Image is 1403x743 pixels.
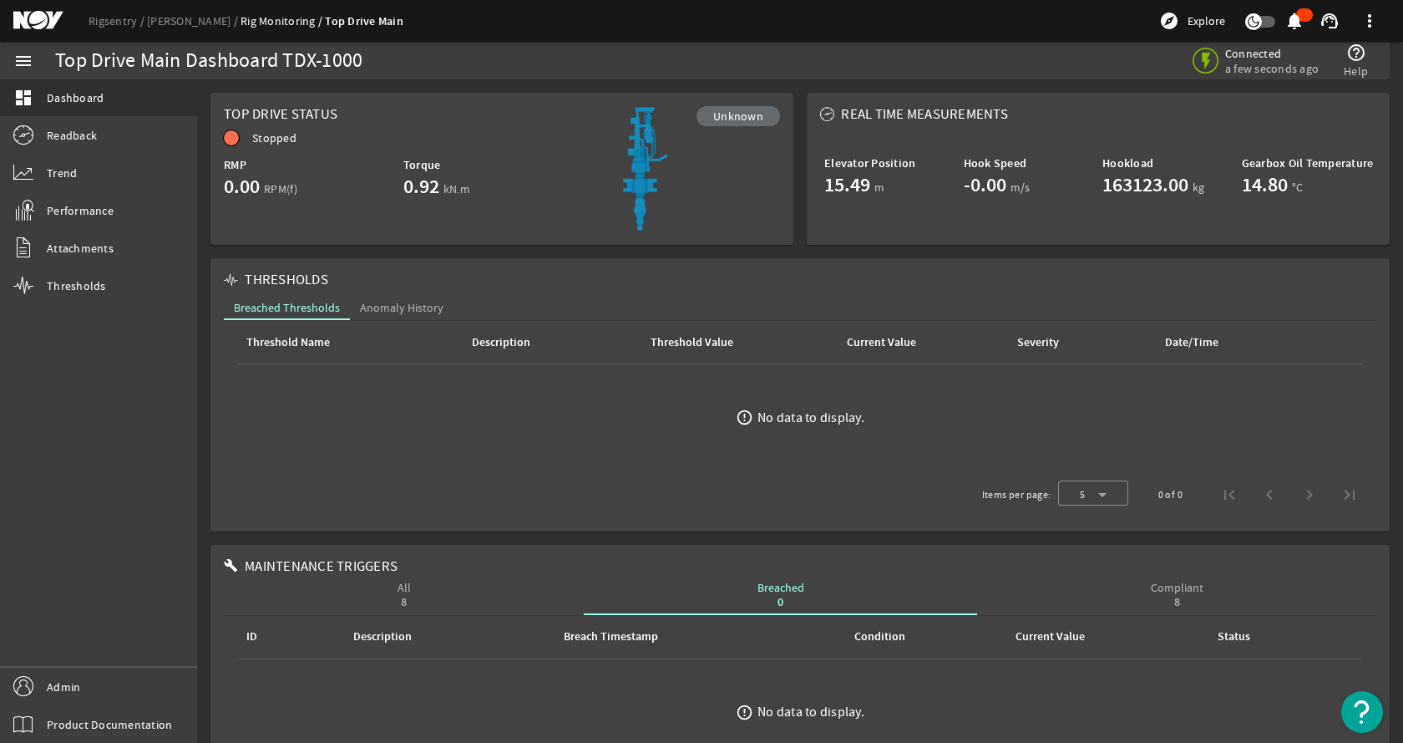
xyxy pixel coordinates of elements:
span: RPM(f) [264,181,298,197]
div: 8 [398,597,411,608]
div: Date/Time [1162,333,1312,352]
mat-icon: error_outline [736,704,753,721]
span: Top Drive Status [224,105,337,123]
span: Readback [47,127,97,144]
div: All [398,582,411,608]
div: Compliant [1151,582,1203,608]
span: Stopped [252,130,296,146]
b: 15.49 [824,171,870,198]
div: No data to display. [757,410,864,426]
span: Breached Thresholds [234,302,340,313]
span: kN.m [443,181,470,197]
mat-icon: explore [1159,11,1179,31]
mat-icon: build [224,559,238,573]
span: kg [1193,179,1205,196]
span: Attachments [47,240,114,257]
mat-icon: notifications [1284,11,1304,31]
span: Explore [1188,13,1225,29]
div: Unknown [696,106,780,126]
div: 0 of 0 [1158,486,1183,503]
div: Description [353,628,412,646]
span: Performance [47,202,114,219]
span: °C [1292,179,1304,196]
div: No data to display. [757,704,864,720]
b: Hook Speed [964,155,1027,171]
span: MAINTENANCE TRIGGERS [245,558,398,575]
span: Anomaly History [360,302,443,313]
b: Elevator Position [824,155,915,171]
span: Admin [47,679,80,695]
b: RMP [224,157,246,173]
div: Current Value [1016,628,1085,646]
div: Description [351,628,542,646]
button: Explore [1152,8,1232,34]
mat-icon: support_agent [1319,11,1340,31]
div: Description [469,333,628,352]
div: Breached [757,582,804,608]
a: Rig Monitoring [241,13,325,28]
span: Product Documentation [47,716,172,733]
div: Threshold Value [651,333,733,352]
b: 0.00 [224,173,260,200]
img: Equipment Image [596,106,690,232]
div: Threshold Name [244,333,449,352]
div: Date/Time [1165,333,1218,352]
div: Top Drive Main Dashboard TDX-1000 [55,53,362,69]
div: Breach Timestamp [564,628,658,646]
b: Hookload [1102,155,1153,171]
span: Connected [1225,46,1319,61]
b: 0.92 [403,173,439,200]
span: a few seconds ago [1225,61,1319,76]
div: Condition [854,628,905,646]
a: Rigsentry [89,13,147,28]
div: Items per page: [982,486,1051,503]
div: Threshold Name [246,333,330,352]
span: REAL TIME MEASUREMENTS [841,106,1008,123]
div: ID [246,628,257,646]
span: m [874,179,884,196]
div: Description [472,333,530,352]
a: Top Drive Main [325,13,403,29]
div: Severity [1015,333,1142,352]
div: Severity [1017,333,1059,352]
div: Breach Timestamp [561,628,831,646]
div: Status [1218,628,1250,646]
span: Thresholds [47,277,106,294]
b: Torque [403,157,441,173]
div: 8 [1151,597,1203,608]
b: 163123.00 [1102,171,1188,198]
span: Trend [47,165,77,181]
div: Status [1215,628,1350,646]
b: -0.00 [964,171,1006,198]
span: Help [1344,63,1368,79]
mat-icon: error_outline [736,409,753,426]
b: 14.80 [1242,171,1288,198]
span: Dashboard [47,89,104,106]
div: Current Value [847,333,916,352]
b: Gearbox Oil Temperature [1242,155,1374,171]
span: THRESHOLDS [245,272,328,288]
button: more_vert [1350,1,1390,41]
mat-icon: help_outline [1346,43,1366,63]
div: 0 [757,597,804,608]
div: ID [244,628,331,646]
button: Open Resource Center [1341,691,1383,733]
mat-icon: menu [13,51,33,71]
span: m/s [1010,179,1031,196]
a: [PERSON_NAME] [147,13,241,28]
mat-icon: dashboard [13,88,33,108]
